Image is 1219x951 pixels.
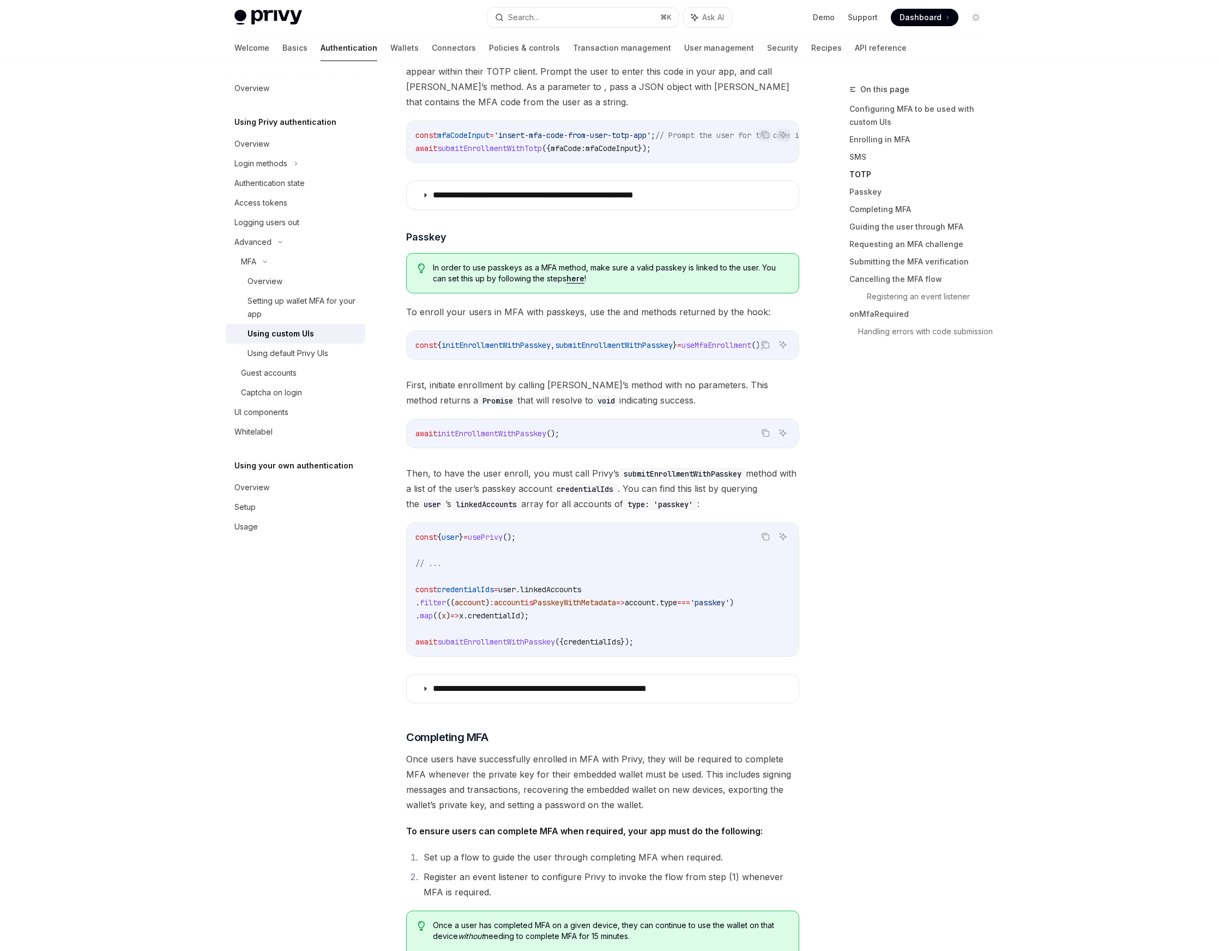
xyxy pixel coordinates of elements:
code: credentialIds [552,483,618,495]
div: Login methods [234,157,287,170]
a: Policies & controls [489,35,560,61]
div: Whitelabel [234,425,273,438]
span: ) [729,598,734,607]
span: ) [446,611,450,621]
a: API reference [855,35,907,61]
a: Enrolling in MFA [849,131,993,148]
span: { [437,340,442,350]
button: Ask AI [776,338,790,352]
span: await [415,143,437,153]
span: 'passkey' [690,598,729,607]
div: Logging users out [234,216,299,229]
code: Promise [478,395,517,407]
span: await [415,637,437,647]
span: PasskeyWithMetadata [533,598,616,607]
span: . [415,598,420,607]
code: linkedAccounts [451,498,521,510]
span: In order to use passkeys as a MFA method, make sure a valid passkey is linked to the user. You ca... [433,262,788,284]
span: mfaCodeInput [437,130,490,140]
span: map [420,611,433,621]
span: (( [446,598,455,607]
li: Set up a flow to guide the user through completing MFA when required. [420,850,799,865]
span: (); [751,340,764,350]
a: Welcome [234,35,269,61]
a: onMfaRequired [849,305,993,323]
span: Dashboard [900,12,942,23]
a: Authentication [321,35,377,61]
span: : [490,598,494,607]
span: (( [433,611,442,621]
span: To enroll your users in MFA with passkeys, use the and methods returned by the hook: [406,304,799,320]
span: ) [485,598,490,607]
img: light logo [234,10,302,25]
div: Overview [248,275,282,288]
span: 'insert-mfa-code-from-user-totp-app' [494,130,651,140]
span: mfaCodeInput [586,143,638,153]
a: Setup [226,497,365,517]
span: Once users have successfully enrolled in MFA with Privy, they will be required to complete MFA wh... [406,751,799,812]
div: Captcha on login [241,386,302,399]
a: Transaction management [573,35,671,61]
span: initEnrollmentWithPasskey [442,340,551,350]
span: submitEnrollmentWithPasskey [437,637,555,647]
span: credentialIds [437,585,494,594]
span: ⌘ K [660,13,672,22]
span: // Prompt the user for the code in their TOTP app [655,130,869,140]
span: Completing MFA [406,730,488,745]
h5: Using your own authentication [234,459,353,472]
span: ; [651,130,655,140]
span: account [625,598,655,607]
a: Setting up wallet MFA for your app [226,291,365,324]
a: Demo [813,12,835,23]
button: Ask AI [776,529,790,544]
a: Security [767,35,798,61]
span: linkedAccounts [520,585,581,594]
span: ({ [555,637,564,647]
svg: Tip [418,921,425,931]
a: TOTP [849,166,993,183]
span: mfaCode: [551,143,586,153]
a: Authentication state [226,173,365,193]
svg: Tip [418,263,425,273]
span: user [442,532,459,542]
div: Setup [234,501,256,514]
code: user [419,498,445,510]
span: First, initiate enrollment by calling [PERSON_NAME]’s method with no parameters. This method retu... [406,377,799,408]
button: Copy the contents from the code block [758,426,773,440]
div: Guest accounts [241,366,297,380]
span: // ... [415,558,442,568]
span: . [655,598,660,607]
a: Guiding the user through MFA [849,218,993,236]
a: Cancelling the MFA flow [849,270,993,288]
span: => [616,598,625,607]
button: Ask AI [776,128,790,142]
button: Search...⌘K [487,8,678,27]
div: Overview [234,481,269,494]
span: Once your user has successfully scanned the QR code, an enrollment code for Privy will appear wit... [406,49,799,110]
a: Completing MFA [849,201,993,218]
span: = [490,130,494,140]
a: Guest accounts [226,363,365,383]
button: Ask AI [684,8,732,27]
span: } [673,340,677,350]
a: Using custom UIs [226,324,365,344]
span: initEnrollmentWithPasskey [437,429,546,438]
a: Submitting the MFA verification [849,253,993,270]
div: Using custom UIs [248,327,314,340]
a: Support [848,12,878,23]
code: void [593,395,619,407]
span: Then, to have the user enroll, you must call Privy’s method with a list of the user’s passkey acc... [406,466,799,511]
a: Basics [282,35,307,61]
span: . [463,611,468,621]
a: Handling errors with code submission [858,323,993,340]
span: type [660,598,677,607]
div: Access tokens [234,196,287,209]
code: type: 'passkey' [623,498,697,510]
span: (); [503,532,516,542]
span: usePrivy [468,532,503,542]
span: ); [520,611,529,621]
h5: Using Privy authentication [234,116,336,129]
span: submitEnrollmentWithPasskey [555,340,673,350]
span: const [415,585,437,594]
a: Connectors [432,35,476,61]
